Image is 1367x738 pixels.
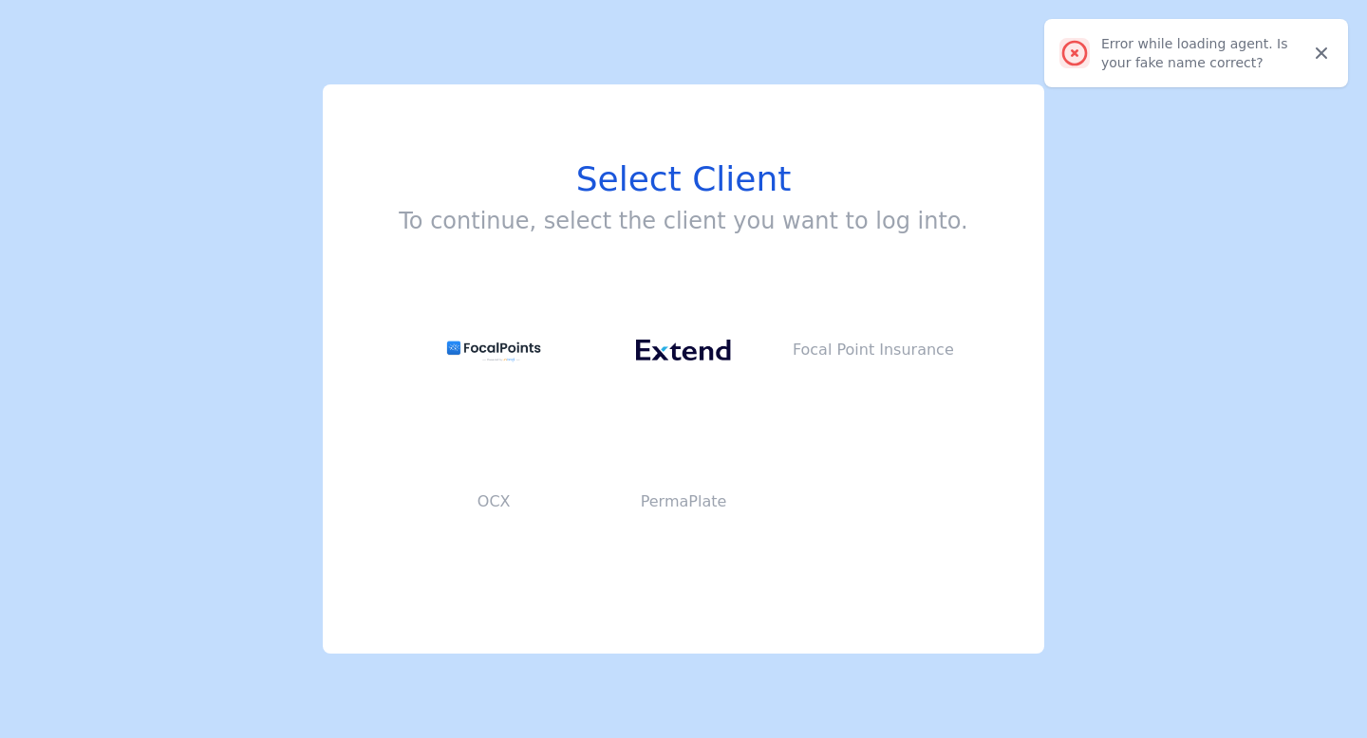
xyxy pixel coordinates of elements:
[589,426,778,578] button: PermaPlate
[1101,34,1306,72] div: Error while loading agent. Is your fake name correct?
[778,339,968,361] p: Focal Point Insurance
[1306,38,1337,68] button: Close
[399,206,967,236] h3: To continue, select the client you want to log into.
[399,426,589,578] button: OCX
[589,490,778,513] p: PermaPlate
[399,490,589,513] p: OCX
[778,274,968,426] button: Focal Point Insurance
[399,160,967,198] h1: Select Client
